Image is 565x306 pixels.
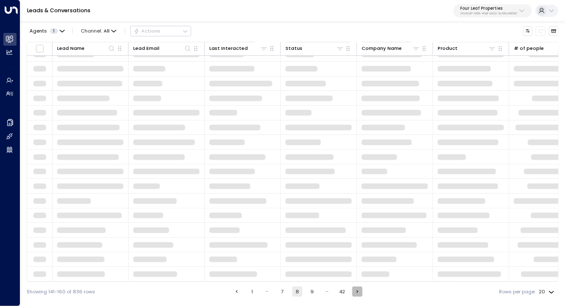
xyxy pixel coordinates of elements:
button: Go to previous page [232,287,242,297]
span: Agents [30,29,47,33]
p: Four Leaf Properties [460,6,517,11]
button: Go to page 7 [277,287,287,297]
div: Button group with a nested menu [130,26,191,36]
button: Archived Leads [549,26,559,36]
div: Lead Name [57,44,85,52]
div: Company Name [362,44,402,52]
div: Status [285,44,344,52]
span: 1 [50,28,58,34]
label: Rows per page: [499,288,536,295]
div: Last Interacted [209,44,268,52]
div: 20 [539,287,556,297]
span: Channel: [78,26,119,36]
button: Go to next page [352,287,362,297]
button: Actions [130,26,191,36]
button: Go to page 42 [337,287,348,297]
div: Lead Email [133,44,159,52]
div: Lead Email [133,44,192,52]
div: Status [285,44,302,52]
div: Product [438,44,458,52]
div: Product [438,44,496,52]
button: Channel:All [78,26,119,36]
button: Go to page 9 [307,287,317,297]
div: … [322,287,332,297]
a: Leads & Conversations [27,7,91,14]
button: Agents1 [27,26,67,36]
button: Customize [523,26,533,36]
nav: pagination navigation [231,287,363,297]
div: Lead Name [57,44,115,52]
div: Showing 141-160 of 836 rows [27,288,95,295]
p: 34e1cd17-0f68-49af-bd32-3c48ce8611d1 [460,12,517,15]
div: # of people [514,44,544,52]
button: page 8 [292,287,302,297]
div: Actions [134,28,160,34]
button: Four Leaf Properties34e1cd17-0f68-49af-bd32-3c48ce8611d1 [453,4,532,18]
div: Last Interacted [209,44,248,52]
div: … [262,287,272,297]
button: Go to page 1 [247,287,257,297]
span: All [104,28,110,34]
div: Company Name [362,44,420,52]
span: Refresh [536,26,546,36]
